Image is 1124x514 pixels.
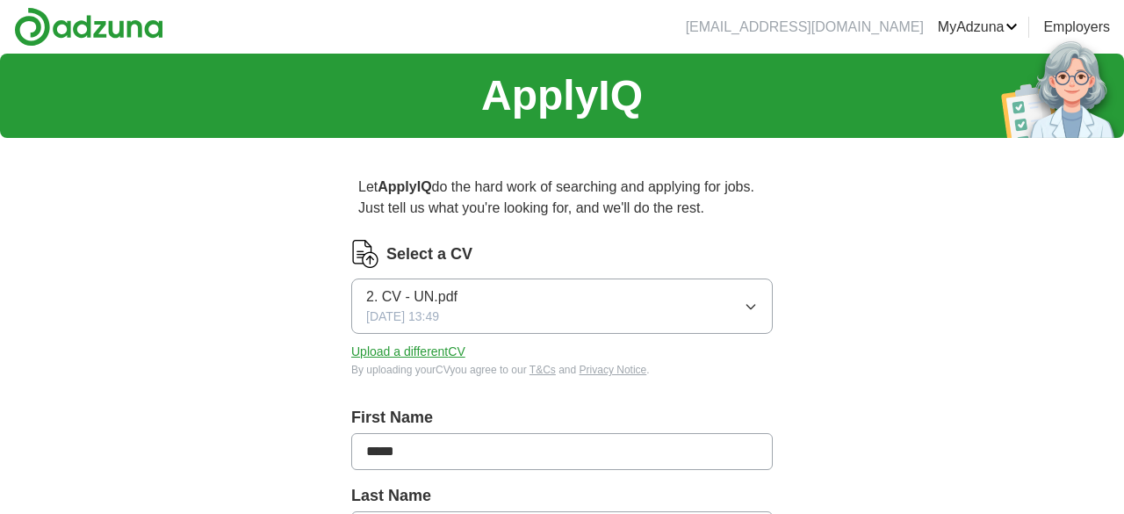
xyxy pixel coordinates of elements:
[686,17,924,38] li: [EMAIL_ADDRESS][DOMAIN_NAME]
[530,364,556,376] a: T&Cs
[351,406,773,430] label: First Name
[351,343,465,361] button: Upload a differentCV
[351,362,773,378] div: By uploading your CV you agree to our and .
[351,484,773,508] label: Last Name
[351,240,379,268] img: CV Icon
[378,179,431,194] strong: ApplyIQ
[366,308,439,326] span: [DATE] 13:49
[580,364,647,376] a: Privacy Notice
[351,279,773,334] button: 2. CV - UN.pdf[DATE] 13:49
[366,286,458,308] span: 2. CV - UN.pdf
[481,64,643,127] h1: ApplyIQ
[386,243,472,266] label: Select a CV
[938,17,1019,38] a: MyAdzuna
[351,170,773,226] p: Let do the hard work of searching and applying for jobs. Just tell us what you're looking for, an...
[1043,17,1110,38] a: Employers
[14,7,163,47] img: Adzuna logo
